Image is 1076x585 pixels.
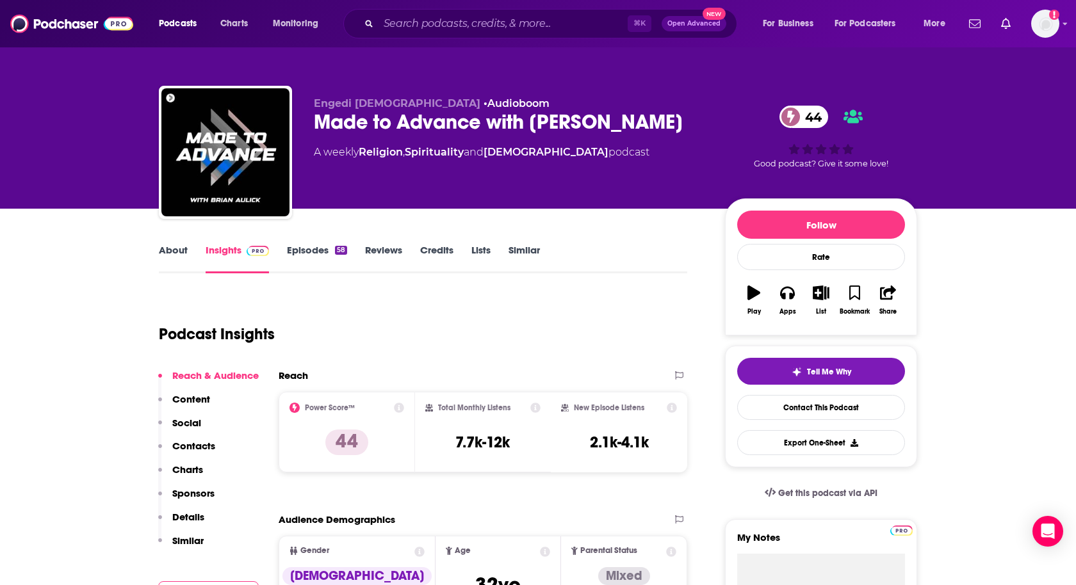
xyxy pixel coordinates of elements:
[10,12,133,36] img: Podchaser - Follow, Share and Rate Podcasts
[172,393,210,405] p: Content
[840,308,870,316] div: Bookmark
[598,567,650,585] div: Mixed
[737,277,770,323] button: Play
[763,15,813,33] span: For Business
[1049,10,1059,20] svg: Add a profile image
[770,277,804,323] button: Apps
[212,13,256,34] a: Charts
[779,106,828,128] a: 44
[264,13,335,34] button: open menu
[159,15,197,33] span: Podcasts
[915,13,961,34] button: open menu
[247,246,269,256] img: Podchaser Pro
[279,369,308,381] h2: Reach
[172,463,203,476] p: Charts
[737,358,905,385] button: tell me why sparkleTell Me Why
[159,244,188,273] a: About
[172,440,215,452] p: Contacts
[1031,10,1059,38] img: User Profile
[487,97,550,109] a: Audioboom
[325,429,368,455] p: 44
[158,393,210,417] button: Content
[464,146,484,158] span: and
[172,417,201,429] p: Social
[628,15,651,32] span: ⌘ K
[300,547,329,555] span: Gender
[314,97,480,109] span: Engedi [DEMOGRAPHIC_DATA]
[1032,516,1063,547] div: Open Intercom Messenger
[273,15,318,33] span: Monitoring
[826,13,915,34] button: open menu
[667,20,721,27] span: Open Advanced
[484,146,608,158] a: [DEMOGRAPHIC_DATA]
[838,277,871,323] button: Bookmark
[150,13,213,34] button: open menu
[890,525,913,536] img: Podchaser Pro
[807,367,851,377] span: Tell Me Why
[580,547,637,555] span: Parental Status
[403,146,405,158] span: ,
[779,308,796,316] div: Apps
[438,403,510,412] h2: Total Monthly Listens
[158,511,204,534] button: Details
[835,15,896,33] span: For Podcasters
[287,244,347,273] a: Episodes58
[703,8,726,20] span: New
[964,13,986,35] a: Show notifications dropdown
[778,488,877,499] span: Get this podcast via API
[754,13,829,34] button: open menu
[158,417,201,440] button: Social
[335,246,347,255] div: 58
[158,463,203,487] button: Charts
[737,211,905,239] button: Follow
[924,15,945,33] span: More
[574,403,644,412] h2: New Episode Listens
[509,244,540,273] a: Similar
[172,534,204,547] p: Similar
[737,395,905,420] a: Contact This Podcast
[816,308,826,316] div: List
[455,547,471,555] span: Age
[355,9,749,38] div: Search podcasts, credits, & more...
[220,15,248,33] span: Charts
[172,511,204,523] p: Details
[662,16,726,31] button: Open AdvancedNew
[206,244,269,273] a: InsightsPodchaser Pro
[365,244,402,273] a: Reviews
[359,146,403,158] a: Religion
[314,145,649,160] div: A weekly podcast
[872,277,905,323] button: Share
[161,88,289,216] img: Made to Advance with Brian Aulick
[754,477,888,509] a: Get this podcast via API
[879,308,897,316] div: Share
[471,244,491,273] a: Lists
[1031,10,1059,38] button: Show profile menu
[484,97,550,109] span: •
[590,433,649,452] h3: 2.1k-4.1k
[725,97,917,177] div: 44Good podcast? Give it some love!
[158,487,215,511] button: Sponsors
[282,567,432,585] div: [DEMOGRAPHIC_DATA]
[158,369,259,393] button: Reach & Audience
[405,146,464,158] a: Spirituality
[159,325,275,344] h1: Podcast Insights
[792,367,802,377] img: tell me why sparkle
[996,13,1016,35] a: Show notifications dropdown
[172,369,259,381] p: Reach & Audience
[279,513,395,525] h2: Audience Demographics
[1031,10,1059,38] span: Logged in as heidi.egloff
[420,244,453,273] a: Credits
[737,244,905,270] div: Rate
[737,531,905,554] label: My Notes
[754,159,888,168] span: Good podcast? Give it some love!
[305,403,355,412] h2: Power Score™
[737,430,905,455] button: Export One-Sheet
[158,440,215,463] button: Contacts
[890,524,913,536] a: Pro website
[792,106,828,128] span: 44
[158,534,204,558] button: Similar
[804,277,838,323] button: List
[455,433,510,452] h3: 7.7k-12k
